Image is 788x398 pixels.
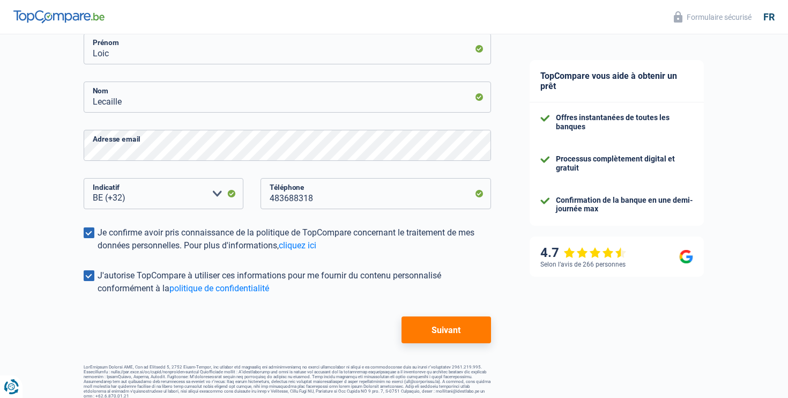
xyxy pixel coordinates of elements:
[540,261,626,268] div: Selon l’avis de 266 personnes
[556,154,693,173] div: Processus complètement digital et gratuit
[169,283,269,293] a: politique de confidentialité
[98,226,491,252] div: Je confirme avoir pris connaissance de la politique de TopCompare concernant le traitement de mes...
[530,60,704,102] div: TopCompare vous aide à obtenir un prêt
[279,240,316,250] a: cliquez ici
[556,113,693,131] div: Offres instantanées de toutes les banques
[98,269,491,295] div: J'autorise TopCompare à utiliser ces informations pour me fournir du contenu personnalisé conform...
[763,11,775,23] div: fr
[556,196,693,214] div: Confirmation de la banque en une demi-journée max
[261,178,491,209] input: 401020304
[13,10,105,23] img: TopCompare Logo
[402,316,491,343] button: Suivant
[667,8,758,26] button: Formulaire sécurisé
[540,245,627,261] div: 4.7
